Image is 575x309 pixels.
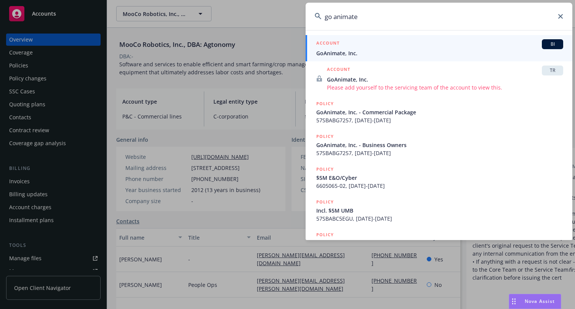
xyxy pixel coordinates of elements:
[509,294,519,309] div: Drag to move
[316,149,563,157] span: 57SBABG7257, [DATE]-[DATE]
[545,41,560,48] span: BI
[316,215,563,223] span: 57SBABC5EGU, [DATE]-[DATE]
[525,298,555,304] span: Nova Assist
[509,294,561,309] button: Nova Assist
[316,100,334,107] h5: POLICY
[316,207,563,215] span: Incl. $5M UMB
[316,108,563,116] span: GoAnimate, Inc. - Commercial Package
[316,239,563,247] span: $5M E&O/Cyber
[316,174,563,182] span: $5M E&O/Cyber
[306,61,572,96] a: ACCOUNTTRGoAnimate, Inc.Please add yourself to the servicing team of the account to view this.
[306,194,572,227] a: POLICYIncl. $5M UMB57SBABC5EGU, [DATE]-[DATE]
[306,128,572,161] a: POLICYGoAnimate, Inc. - Business Owners57SBABG7257, [DATE]-[DATE]
[327,75,563,83] span: GoAnimate, Inc.
[316,116,563,124] span: 57SBABG7257, [DATE]-[DATE]
[306,96,572,128] a: POLICYGoAnimate, Inc. - Commercial Package57SBABG7257, [DATE]-[DATE]
[306,161,572,194] a: POLICY$5M E&O/Cyber6605065-02, [DATE]-[DATE]
[316,231,334,239] h5: POLICY
[306,35,572,61] a: ACCOUNTBIGoAnimate, Inc.
[327,66,350,75] h5: ACCOUNT
[306,227,572,259] a: POLICY$5M E&O/Cyber
[316,165,334,173] h5: POLICY
[316,198,334,206] h5: POLICY
[316,133,334,140] h5: POLICY
[316,39,340,48] h5: ACCOUNT
[316,141,563,149] span: GoAnimate, Inc. - Business Owners
[327,83,563,91] span: Please add yourself to the servicing team of the account to view this.
[306,3,572,30] input: Search...
[545,67,560,74] span: TR
[316,49,563,57] span: GoAnimate, Inc.
[316,182,563,190] span: 6605065-02, [DATE]-[DATE]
